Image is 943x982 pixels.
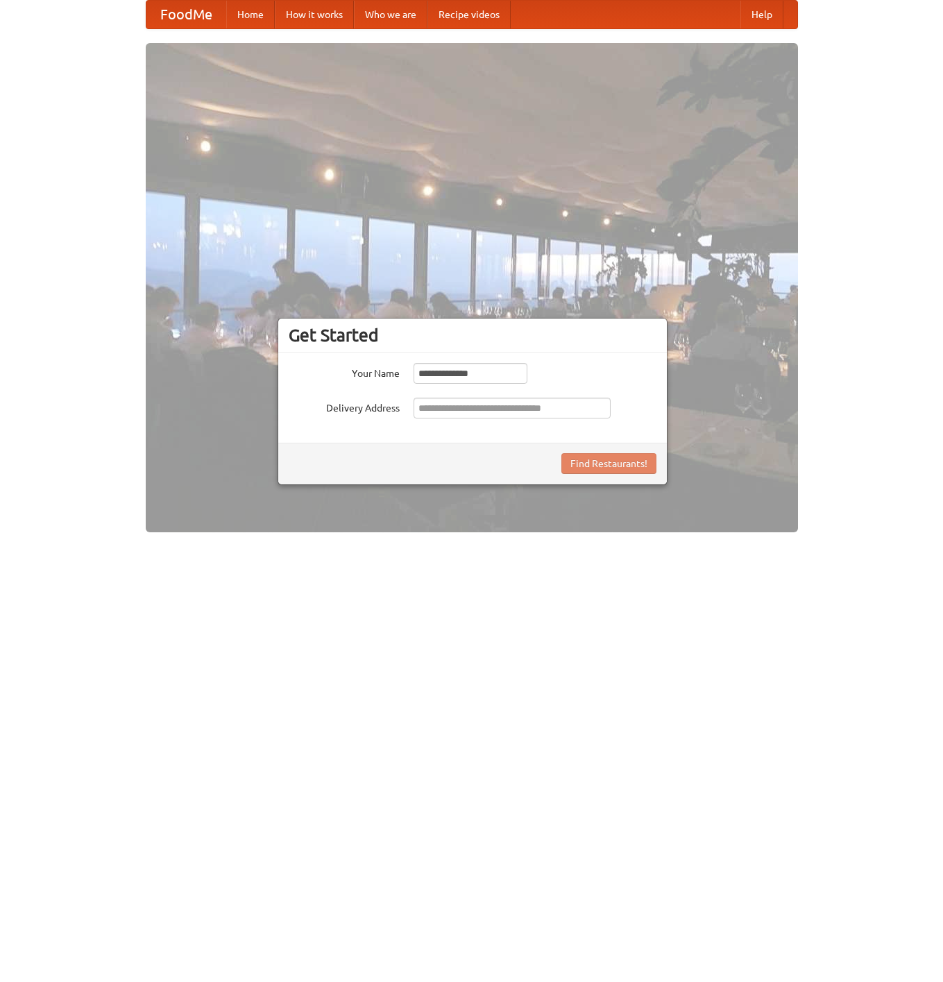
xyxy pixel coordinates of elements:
[561,453,656,474] button: Find Restaurants!
[275,1,354,28] a: How it works
[289,325,656,346] h3: Get Started
[740,1,783,28] a: Help
[226,1,275,28] a: Home
[289,398,400,415] label: Delivery Address
[289,363,400,380] label: Your Name
[427,1,511,28] a: Recipe videos
[146,1,226,28] a: FoodMe
[354,1,427,28] a: Who we are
